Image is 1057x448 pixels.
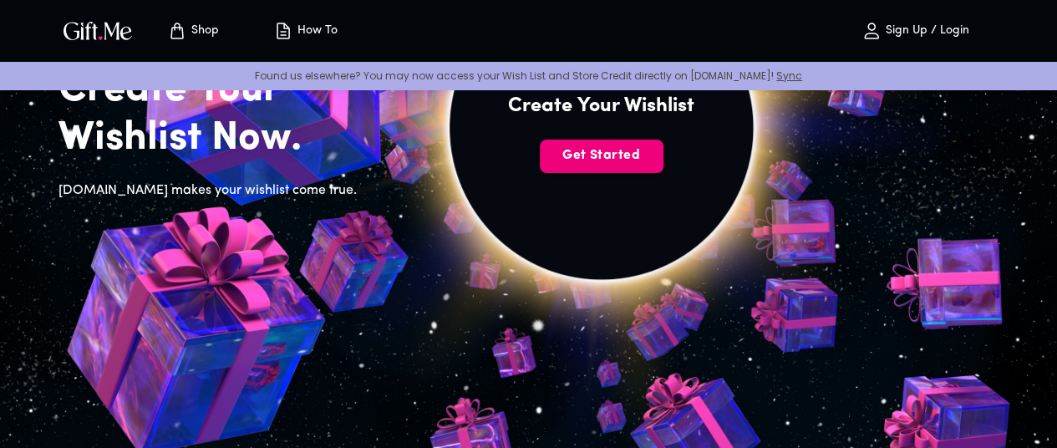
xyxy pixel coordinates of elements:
[273,21,293,41] img: how-to.svg
[187,24,219,38] p: Shop
[508,93,694,120] h4: Create Your Wishlist
[13,69,1044,83] p: Found us elsewhere? You may now access your Wish List and Store Credit directly on [DOMAIN_NAME]!
[58,66,406,115] h2: Create Your
[540,140,663,173] button: Get Started
[259,4,351,58] button: How To
[60,18,135,43] img: GiftMe Logo
[58,180,406,201] h6: [DOMAIN_NAME] makes your wishlist come true.
[58,21,137,41] button: GiftMe Logo
[293,24,338,38] p: How To
[882,24,969,38] p: Sign Up / Login
[147,4,239,58] button: Store page
[58,115,406,163] h2: Wishlist Now.
[540,146,663,165] span: Get Started
[776,69,802,83] a: Sync
[831,4,999,58] button: Sign Up / Login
